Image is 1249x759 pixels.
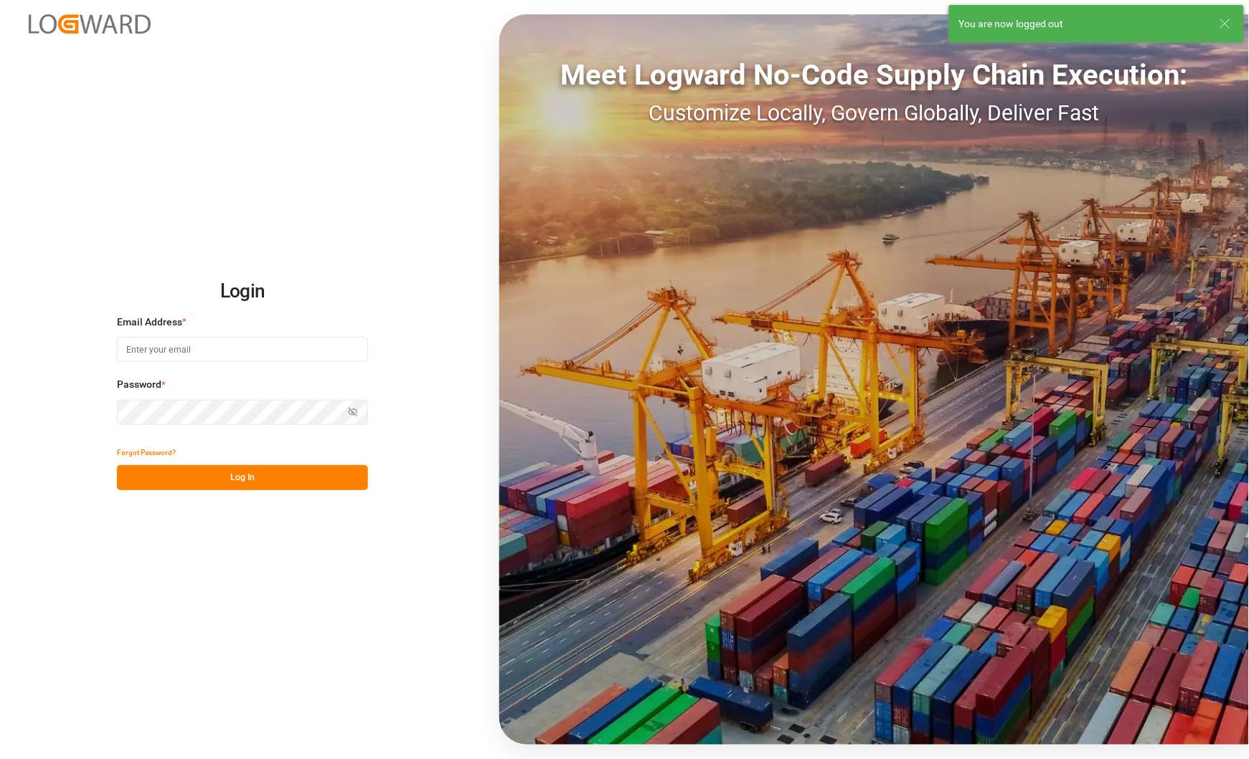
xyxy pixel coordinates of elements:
div: You are now logged out [959,16,1206,32]
span: Password [117,377,161,392]
button: Log In [117,465,368,490]
div: Customize Locally, Govern Globally, Deliver Fast [499,97,1249,129]
h2: Login [117,269,368,315]
div: Meet Logward No-Code Supply Chain Execution: [499,54,1249,97]
span: Email Address [117,315,182,330]
button: Forgot Password? [117,440,176,465]
input: Enter your email [117,337,368,362]
img: Logward_new_orange.png [29,14,151,34]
